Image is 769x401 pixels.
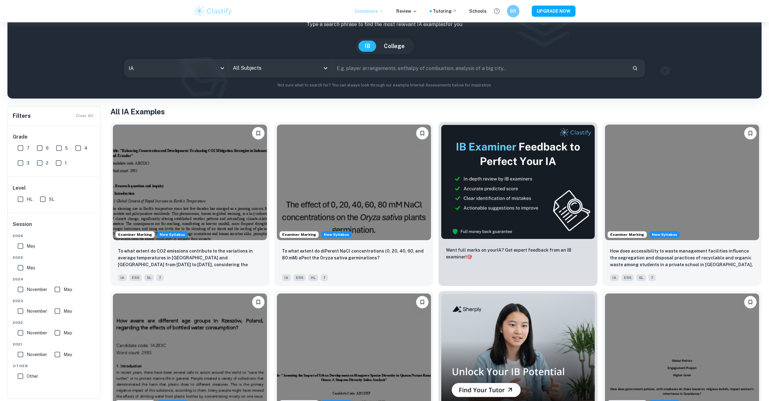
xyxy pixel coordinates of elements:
[12,21,757,28] p: Type a search phrase to find the most relevant IA examples for you
[649,231,680,238] div: Starting from the May 2026 session, the ESS IA requirements have changed. We created this exempla...
[64,329,72,336] span: May
[193,5,233,17] img: Clastify logo
[64,351,72,358] span: May
[744,296,757,308] button: Bookmark
[157,231,188,238] div: Starting from the May 2026 session, the ESS IA requirements have changed. We created this exempla...
[118,274,127,281] span: IA
[605,125,759,240] img: ESS IA example thumbnail: How does accessibility to waste manageme
[157,231,188,238] span: New Syllabus
[252,127,264,139] button: Bookmark
[13,184,96,192] h6: Level
[12,82,757,88] p: Not sure what to search for? You can always look through our example Internal Assessments below f...
[610,274,619,281] span: IA
[293,274,306,281] span: ESS
[113,125,267,240] img: ESS IA example thumbnail: To what extent do CO2 emissions contribu
[282,274,291,281] span: IA
[13,298,96,304] span: 2023
[610,248,754,269] p: How does accessibility to waste management facilities influence the segregation and disposal prac...
[13,221,96,233] h6: Session
[118,248,262,269] p: To what extent do CO2 emissions contribute to the variations in average temperatures in Indonesia...
[64,308,72,315] span: May
[321,64,330,73] button: Open
[27,264,35,271] span: May
[446,247,590,260] p: Want full marks on your IA ? Get expert feedback from an IB examiner!
[280,232,318,237] span: Examiner Marking
[282,248,426,261] p: To what extent do diPerent NaCl concentrations (0, 20, 40, 60, and 80 mM) aPect the Oryza sativa ...
[636,274,646,281] span: SL
[13,133,96,141] h6: Grade
[84,145,87,152] span: 4
[648,274,656,281] span: 7
[65,160,67,166] span: 1
[469,8,487,15] a: Schools
[438,122,598,286] a: ThumbnailWant full marks on yourIA? Get expert feedback from an IB examiner!
[441,125,595,239] img: Thumbnail
[13,342,96,347] span: 2021
[416,296,429,308] button: Bookmark
[252,296,264,308] button: Bookmark
[156,274,164,281] span: 7
[608,232,647,237] span: Examiner Marking
[124,59,228,77] div: IA
[744,127,757,139] button: Bookmark
[64,286,72,293] span: May
[13,363,96,369] span: Other
[46,145,49,152] span: 6
[13,233,96,239] span: 2026
[358,41,376,52] button: IB
[649,231,680,238] span: New Syllabus
[13,276,96,282] span: 2024
[13,255,96,260] span: 2025
[602,122,762,286] a: Examiner MarkingStarting from the May 2026 session, the ESS IA requirements have changed. We crea...
[277,125,431,240] img: ESS IA example thumbnail: To what extent do diPerent NaCl concentr
[332,59,627,77] input: E.g. player arrangements, enthalpy of combustion, analysis of a big city...
[321,231,352,238] span: New Syllabus
[110,122,269,286] a: Examiner MarkingStarting from the May 2026 session, the ESS IA requirements have changed. We crea...
[532,6,576,17] button: UPGRADE NOW
[27,196,33,203] span: HL
[13,112,31,120] h6: Filters
[116,232,154,237] span: Examiner Marking
[27,308,47,315] span: November
[396,8,417,15] p: Review
[27,351,47,358] span: November
[110,106,762,117] h1: All IA Examples
[27,329,47,336] span: November
[355,8,384,15] p: Exemplars
[630,63,640,73] button: Search
[308,274,318,281] span: HL
[378,41,411,52] button: College
[49,196,54,203] span: SL
[129,274,142,281] span: ESS
[321,274,328,281] span: 7
[27,373,38,380] span: Other
[65,145,68,152] span: 5
[491,6,502,16] button: Help and Feedback
[27,145,29,152] span: 7
[467,254,472,259] span: 🎯
[416,127,429,139] button: Bookmark
[507,5,519,17] button: BR
[46,160,48,166] span: 2
[274,122,433,286] a: Examiner MarkingStarting from the May 2026 session, the ESS IA requirements have changed. We crea...
[144,274,154,281] span: SL
[27,286,47,293] span: November
[510,8,517,15] h6: BR
[27,243,35,249] span: May
[321,231,352,238] div: Starting from the May 2026 session, the ESS IA requirements have changed. We created this exempla...
[621,274,634,281] span: ESS
[27,160,29,166] span: 3
[433,8,457,15] a: Tutoring
[13,320,96,325] span: 2022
